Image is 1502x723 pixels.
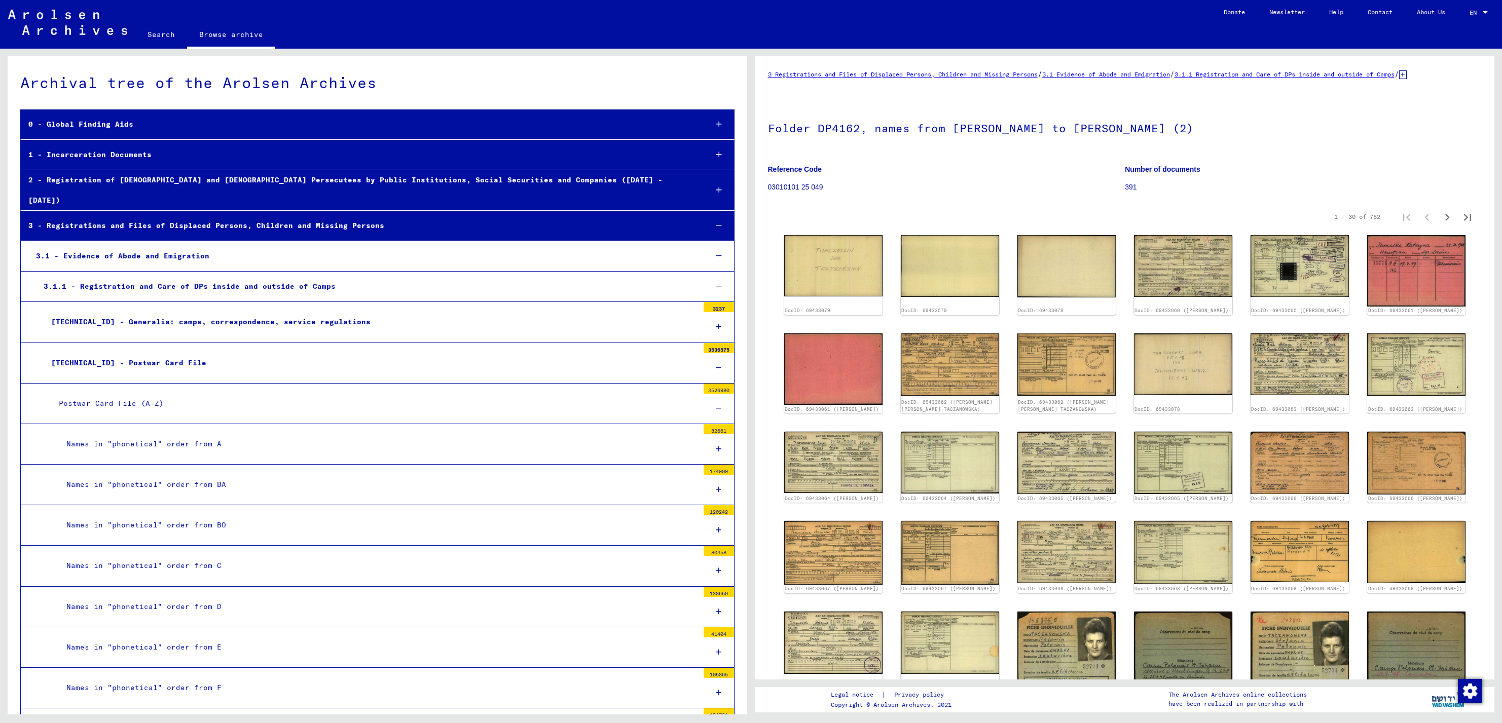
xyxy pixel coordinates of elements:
[1038,69,1042,79] span: /
[901,333,999,396] img: 001.jpg
[59,475,699,494] div: Names in "phonetical" order from BA
[1430,687,1468,712] img: yv_logo.png
[1251,586,1345,591] a: DocID: 69433069 ([PERSON_NAME])
[44,353,699,373] div: [TECHNICAL_ID] - Postwar Card File
[1168,690,1307,699] p: The Arolsen Archives online collections
[784,235,883,296] img: 001.jpg
[784,521,883,584] img: 001.jpg
[1367,235,1466,307] img: 001.jpg
[1018,586,1112,591] a: DocID: 69433068 ([PERSON_NAME])
[704,546,734,556] div: 80358
[704,343,734,353] div: 3536575
[901,432,999,494] img: 002.jpg
[1367,521,1466,583] img: 002.jpg
[1134,521,1232,584] img: 002.jpg
[1368,308,1462,313] a: DocID: 69433061 ([PERSON_NAME])
[1017,432,1116,494] img: 001.jpg
[704,465,734,475] div: 174909
[1368,496,1462,501] a: DocID: 69433066 ([PERSON_NAME])
[785,496,879,501] a: DocID: 69433064 ([PERSON_NAME])
[59,434,699,454] div: Names in "phonetical" order from A
[886,690,956,700] a: Privacy policy
[1134,333,1232,396] img: 001.jpg
[1018,308,1064,313] a: DocID: 69433078
[1018,399,1109,412] a: DocID: 69433062 ([PERSON_NAME] [PERSON_NAME] TACZANOWSKA)
[20,71,735,94] div: Archival tree of the Arolsen Archives
[1458,679,1482,703] img: Change consent
[1125,182,1482,193] p: 391
[901,308,947,313] a: DocID: 69433079
[784,432,883,493] img: 001.jpg
[1017,333,1116,396] img: 002.jpg
[8,10,127,35] img: Arolsen_neg.svg
[704,384,734,394] div: 3526980
[1368,586,1462,591] a: DocID: 69433069 ([PERSON_NAME])
[1134,406,1180,412] a: DocID: 69433078
[1017,521,1116,583] img: 001.jpg
[1251,308,1345,313] a: DocID: 69433060 ([PERSON_NAME])
[1417,207,1437,227] button: Previous page
[1457,207,1478,227] button: Last page
[1368,406,1462,412] a: DocID: 69433063 ([PERSON_NAME])
[1042,70,1170,78] a: 3.1 Evidence of Abode and Emigration
[1170,69,1175,79] span: /
[1251,333,1349,396] img: 001.jpg
[21,216,699,236] div: 3 - Registrations and Files of Displaced Persons, Children and Missing Persons
[1397,207,1417,227] button: First page
[784,333,883,405] img: 002.jpg
[1437,207,1457,227] button: Next page
[36,277,699,296] div: 3.1.1 - Registration and Care of DPs inside and outside of Camps
[704,587,734,597] div: 138650
[44,312,699,332] div: [TECHNICAL_ID] - Generalia: camps, correspondence, service regulations
[1134,432,1232,494] img: 002.jpg
[28,246,699,266] div: 3.1 - Evidence of Abode and Emigration
[21,115,699,134] div: 0 - Global Finding Aids
[1457,678,1482,703] div: Change consent
[704,668,734,678] div: 105865
[1367,432,1466,494] img: 002.jpg
[901,399,993,412] a: DocID: 69433062 ([PERSON_NAME] [PERSON_NAME] TACZANOWSKA)
[1134,235,1232,297] img: 001.jpg
[704,505,734,515] div: 120242
[1251,432,1349,494] img: 001.jpg
[901,521,999,584] img: 002.jpg
[1367,333,1466,396] img: 002.jpg
[59,678,699,698] div: Names in "phonetical" order from F
[831,690,882,700] a: Legal notice
[1134,308,1229,313] a: DocID: 69433060 ([PERSON_NAME])
[1168,699,1307,708] p: have been realized in partnership with
[785,406,879,412] a: DocID: 69433061 ([PERSON_NAME])
[1334,212,1380,221] div: 1 – 30 of 782
[59,515,699,535] div: Names in "phonetical" order from BO
[1251,406,1345,412] a: DocID: 69433063 ([PERSON_NAME])
[1470,9,1481,16] span: EN
[901,612,999,674] img: 002.jpg
[901,586,996,591] a: DocID: 69433067 ([PERSON_NAME])
[768,165,822,173] b: Reference Code
[1134,496,1229,501] a: DocID: 69433065 ([PERSON_NAME])
[831,700,956,709] p: Copyright © Arolsen Archives, 2021
[1017,235,1116,297] img: 002.jpg
[831,690,956,700] div: |
[1251,235,1349,297] img: 002.jpg
[901,235,999,297] img: 002.jpg
[704,302,734,312] div: 3237
[1251,521,1349,582] img: 001.jpg
[51,394,699,413] div: Postwar Card File (A-Z)
[768,182,1125,193] p: 03010101 25 049
[784,612,883,674] img: 001.jpg
[1395,69,1399,79] span: /
[1125,165,1200,173] b: Number of documents
[59,556,699,576] div: Names in "phonetical" order from C
[187,22,275,49] a: Browse archive
[1251,496,1345,501] a: DocID: 69433066 ([PERSON_NAME])
[135,22,187,47] a: Search
[21,145,699,165] div: 1 - Incarceration Documents
[901,496,996,501] a: DocID: 69433064 ([PERSON_NAME])
[59,597,699,617] div: Names in "phonetical" order from D
[1134,586,1229,591] a: DocID: 69433068 ([PERSON_NAME])
[768,105,1482,149] h1: Folder DP4162, names from [PERSON_NAME] to [PERSON_NAME] (2)
[785,586,879,591] a: DocID: 69433067 ([PERSON_NAME])
[704,424,734,434] div: 82661
[21,170,699,210] div: 2 - Registration of [DEMOGRAPHIC_DATA] and [DEMOGRAPHIC_DATA] Persecutees by Public Institutions,...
